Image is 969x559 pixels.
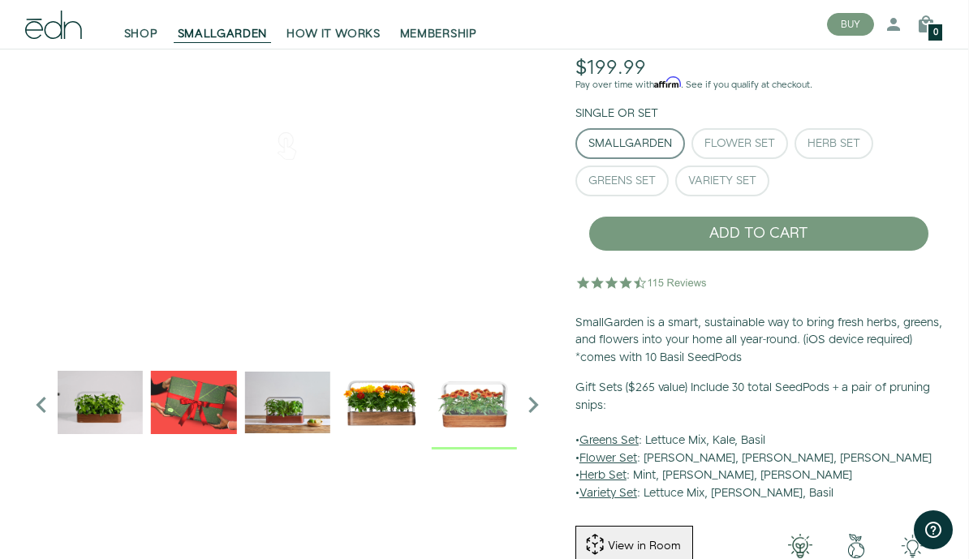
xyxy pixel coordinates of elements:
b: Gift Sets ($265 value) Include 30 total SeedPods + a pair of pruning snips: [575,380,930,414]
button: Herb Set [795,128,873,159]
img: 001-light-bulb.png [772,534,828,558]
p: SmallGarden is a smart, sustainable way to bring fresh herbs, greens, and flowers into your home ... [575,315,942,368]
a: SHOP [114,6,168,42]
p: Pay over time with . See if you qualify at checkout. [575,78,942,92]
span: SMALLGARDEN [178,26,268,42]
a: MEMBERSHIP [390,6,487,42]
div: 3 / 6 [151,359,236,449]
img: edn-smallgarden-mixed-herbs-table-product-2000px_1024x.jpg [244,359,329,445]
button: Greens Set [575,166,669,196]
button: Variety Set [675,166,769,196]
div: SmallGarden [588,138,672,149]
img: edn-smallgarden-marigold-hero-SLV-2000px_1024x.png [338,359,424,445]
span: HOW IT WORKS [286,26,380,42]
button: SmallGarden [575,128,685,159]
span: SHOP [124,26,158,42]
div: $199.99 [575,57,646,80]
label: Single or Set [575,105,658,122]
div: Greens Set [588,175,656,187]
u: Flower Set [579,450,637,467]
button: BUY [827,13,874,36]
span: Affirm [654,77,681,88]
div: 6 / 6 [432,359,517,449]
img: edn-trim-basil.2021-09-07_14_55_24_1024x.gif [58,359,143,445]
img: green-earth.png [828,534,884,558]
u: Herb Set [579,467,627,484]
p: • : Lettuce Mix, Kale, Basil • : [PERSON_NAME], [PERSON_NAME], [PERSON_NAME] • : Mint, [PERSON_NA... [575,380,942,502]
a: SMALLGARDEN [168,6,278,42]
div: 2 / 6 [58,359,143,449]
u: Greens Set [579,432,639,449]
img: edn-smallgarden-tech.png [885,534,941,558]
span: MEMBERSHIP [400,26,477,42]
div: Herb Set [807,138,860,149]
button: ADD TO CART [588,216,929,252]
div: Variety Set [688,175,756,187]
u: Variety Set [579,485,637,501]
div: Flower Set [704,138,775,149]
div: View in Room [606,538,683,554]
img: EMAILS_-_Holiday_21_PT1_28_9986b34a-7908-4121-b1c1-9595d1e43abe_1024x.png [151,359,236,445]
img: edn-smallgarden_1024x.jpg [432,359,517,445]
span: 0 [933,28,938,37]
div: 4 / 6 [244,359,329,449]
img: 4.5 star rating [575,266,709,299]
button: Flower Set [691,128,788,159]
h1: SmallGarden [575,23,736,53]
i: Previous slide [25,389,58,421]
iframe: Opens a widget where you can find more information [914,510,953,551]
div: 5 / 6 [338,359,424,449]
i: Next slide [517,389,549,421]
a: HOW IT WORKS [277,6,390,42]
